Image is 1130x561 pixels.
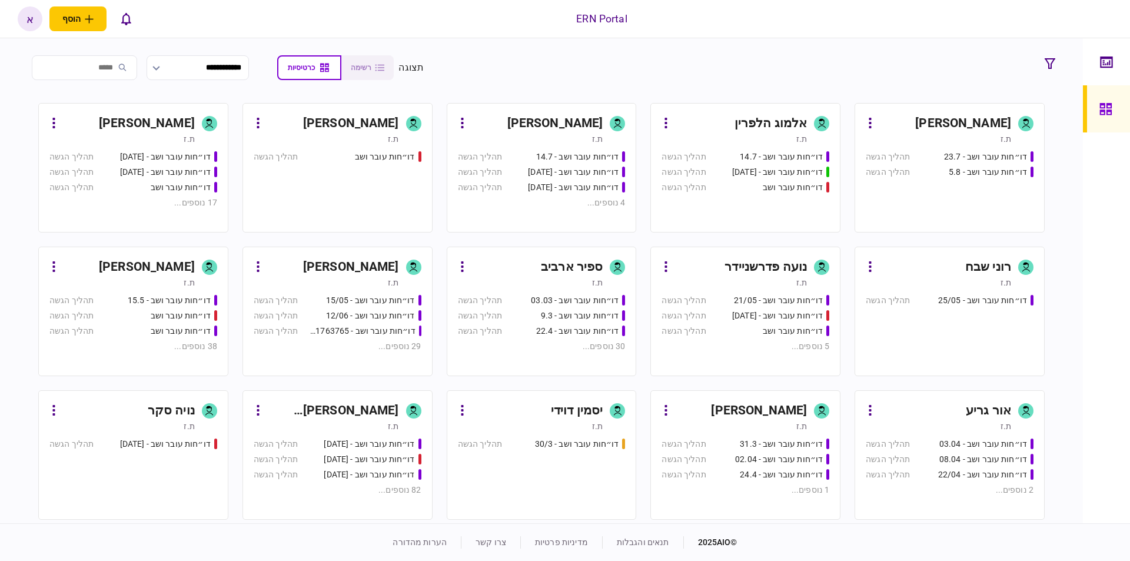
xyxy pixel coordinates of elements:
[49,197,217,209] div: 17 נוספים ...
[151,310,211,322] div: דו״חות עובר ושב
[49,310,94,322] div: תהליך הגשה
[662,310,706,322] div: תהליך הגשה
[242,390,433,520] a: [PERSON_NAME] [PERSON_NAME]ת.זדו״חות עובר ושב - 19/03/2025תהליך הגשהדו״חות עובר ושב - 19.3.25תהלי...
[99,258,195,277] div: [PERSON_NAME]
[341,55,394,80] button: רשימה
[732,310,823,322] div: דו״חות עובר ושב - 03/06/25
[732,166,823,178] div: דו״חות עובר ושב - 15.07.25
[662,151,706,163] div: תהליך הגשה
[763,325,823,337] div: דו״חות עובר ושב
[324,453,414,466] div: דו״חות עובר ושב - 19.3.25
[939,453,1027,466] div: דו״חות עובר ושב - 08.04
[949,166,1027,178] div: דו״חות עובר ושב - 5.8
[541,310,619,322] div: דו״חות עובר ושב - 9.3
[447,103,637,233] a: [PERSON_NAME]ת.זדו״חות עובר ושב - 14.7תהליך הגשהדו״חות עובר ושב - 23.7.25תהליך הגשהדו״חות עובר וש...
[938,469,1027,481] div: דו״חות עובר ושב - 22/04
[592,420,603,432] div: ת.ז
[724,258,807,277] div: נועה פדרשניידר
[303,258,399,277] div: [PERSON_NAME]
[740,438,823,450] div: דו״חות עובר ושב - 31.3
[151,181,211,194] div: דו״חות עובר ושב
[114,6,138,31] button: פתח רשימת התראות
[49,166,94,178] div: תהליך הגשה
[458,197,626,209] div: 4 נוספים ...
[662,438,706,450] div: תהליך הגשה
[458,294,502,307] div: תהליך הגשה
[507,114,603,133] div: [PERSON_NAME]
[1001,420,1011,432] div: ת.ז
[458,166,502,178] div: תהליך הגשה
[254,151,298,163] div: תהליך הגשה
[662,181,706,194] div: תהליך הגשה
[184,420,194,432] div: ת.ז
[966,401,1011,420] div: אור גריע
[388,133,398,145] div: ת.ז
[938,294,1027,307] div: דו״חות עובר ושב - 25/05
[458,151,502,163] div: תהליך הגשה
[740,151,823,163] div: דו״חות עובר ושב - 14.7
[551,401,603,420] div: יסמין דוידי
[536,151,619,163] div: דו״חות עובר ושב - 14.7
[866,469,910,481] div: תהליך הגשה
[592,133,603,145] div: ת.ז
[965,258,1011,277] div: רוני שבח
[866,151,910,163] div: תהליך הגשה
[303,114,399,133] div: [PERSON_NAME]
[288,64,315,72] span: כרטיסיות
[99,114,195,133] div: [PERSON_NAME]
[734,294,823,307] div: דו״חות עובר ושב - 21/05
[855,103,1045,233] a: [PERSON_NAME]ת.זדו״חות עובר ושב - 23.7תהליך הגשהדו״חות עובר ושב - 5.8תהליך הגשה
[541,258,603,277] div: ספיר ארביב
[310,325,415,337] div: דו״חות עובר ושב - 511763765 18/06
[242,103,433,233] a: [PERSON_NAME]ת.זדו״חות עובר ושבתהליך הגשה
[388,277,398,288] div: ת.ז
[458,310,502,322] div: תהליך הגשה
[740,469,823,481] div: דו״חות עובר ושב - 24.4
[866,484,1033,496] div: 2 נוספים ...
[447,390,637,520] a: יסמין דוידית.זדו״חות עובר ושב - 30/3תהליך הגשה
[944,151,1027,163] div: דו״חות עובר ושב - 23.7
[38,247,228,376] a: [PERSON_NAME]ת.זדו״חות עובר ושב - 15.5תהליך הגשהדו״חות עובר ושבתהליך הגשהדו״חות עובר ושבתהליך הגש...
[351,64,371,72] span: רשימה
[49,340,217,353] div: 38 נוספים ...
[49,6,107,31] button: פתח תפריט להוספת לקוח
[650,103,840,233] a: אלמוג הלפריןת.זדו״חות עובר ושב - 14.7תהליך הגשהדו״חות עובר ושב - 15.07.25תהליך הגשהדו״חות עובר וש...
[662,484,829,496] div: 1 נוספים ...
[734,114,807,133] div: אלמוג הלפרין
[711,401,807,420] div: [PERSON_NAME]
[128,294,211,307] div: דו״חות עובר ושב - 15.5
[866,453,910,466] div: תהליך הגשה
[38,390,228,520] a: נויה סקרת.זדו״חות עובר ושב - 19.03.2025תהליך הגשה
[151,325,211,337] div: דו״חות עובר ושב
[683,536,737,549] div: © 2025 AIO
[355,151,415,163] div: דו״חות עובר ושב
[18,6,42,31] button: א
[324,438,414,450] div: דו״חות עובר ושב - 19/03/2025
[254,469,298,481] div: תהליך הגשה
[528,181,619,194] div: דו״חות עובר ושב - 24.7.25
[1001,277,1011,288] div: ת.ז
[148,401,195,420] div: נויה סקר
[254,340,421,353] div: 29 נוספים ...
[939,438,1027,450] div: דו״חות עובר ושב - 03.04
[120,166,211,178] div: דו״חות עובר ושב - 26.06.25
[855,247,1045,376] a: רוני שבחת.זדו״חות עובר ושב - 25/05תהליך הגשה
[536,325,619,337] div: דו״חות עובר ושב - 22.4
[866,438,910,450] div: תהליך הגשה
[49,181,94,194] div: תהליך הגשה
[1001,133,1011,145] div: ת.ז
[254,325,298,337] div: תהליך הגשה
[184,133,194,145] div: ת.ז
[120,438,211,450] div: דו״חות עובר ושב - 19.03.2025
[476,537,506,547] a: צרו קשר
[38,103,228,233] a: [PERSON_NAME]ת.זדו״חות עובר ושב - 25.06.25תהליך הגשהדו״חות עובר ושב - 26.06.25תהליך הגשהדו״חות עו...
[254,310,298,322] div: תהליך הגשה
[254,294,298,307] div: תהליך הגשה
[855,390,1045,520] a: אור גריעת.זדו״חות עובר ושב - 03.04תהליך הגשהדו״חות עובר ושב - 08.04תהליך הגשהדו״חות עובר ושב - 22...
[49,151,94,163] div: תהליך הגשה
[735,453,823,466] div: דו״חות עובר ושב - 02.04
[531,294,619,307] div: דו״חות עובר ושב - 03.03
[447,247,637,376] a: ספיר ארביבת.זדו״חות עובר ושב - 03.03תהליך הגשהדו״חות עובר ושב - 9.3תהליך הגשהדו״חות עובר ושב - 22...
[650,247,840,376] a: נועה פדרשניידרת.זדו״חות עובר ושב - 21/05תהליך הגשהדו״חות עובר ושב - 03/06/25תהליך הגשהדו״חות עובר...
